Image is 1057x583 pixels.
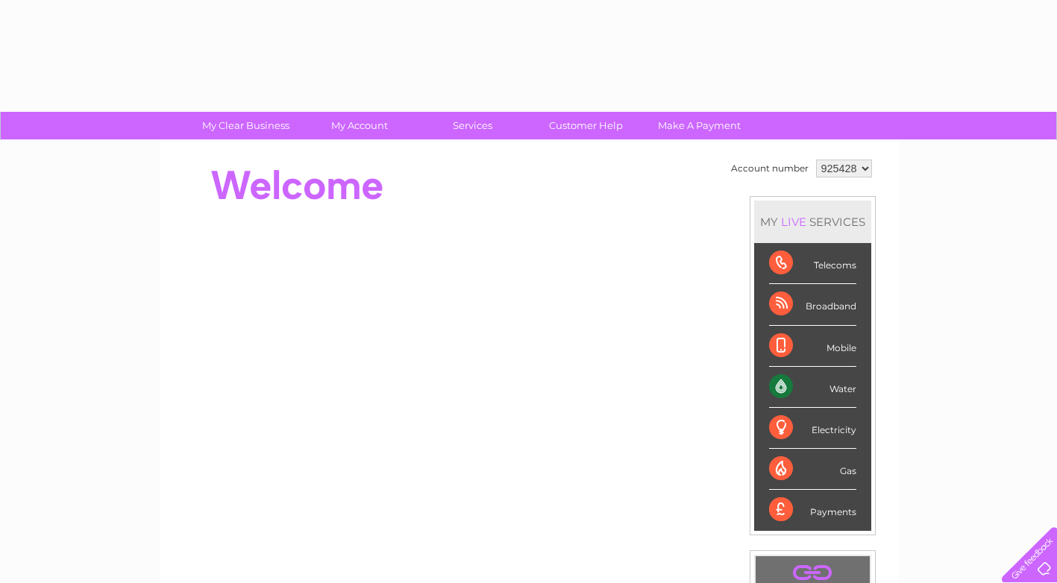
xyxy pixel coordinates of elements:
[184,112,307,139] a: My Clear Business
[769,243,856,284] div: Telecoms
[769,326,856,367] div: Mobile
[769,284,856,325] div: Broadband
[769,408,856,449] div: Electricity
[778,215,809,229] div: LIVE
[411,112,534,139] a: Services
[769,490,856,530] div: Payments
[769,367,856,408] div: Water
[769,449,856,490] div: Gas
[298,112,421,139] a: My Account
[524,112,647,139] a: Customer Help
[727,156,812,181] td: Account number
[638,112,761,139] a: Make A Payment
[754,201,871,243] div: MY SERVICES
